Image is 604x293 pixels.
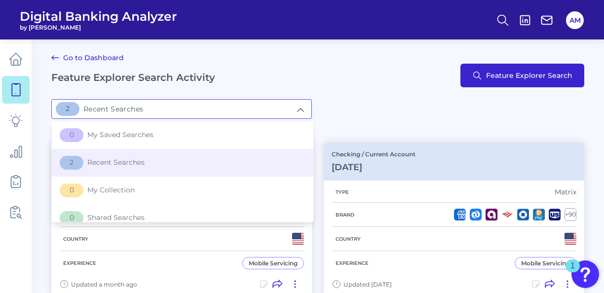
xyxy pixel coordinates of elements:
[332,189,353,195] h5: Type
[60,128,83,142] span: 0
[566,11,584,29] button: AM
[332,260,373,266] h5: Experience
[332,150,415,158] p: Checking / Current Account
[332,236,365,242] h5: Country
[486,72,572,79] span: Feature Explorer Search
[570,266,575,279] div: 1
[249,259,298,267] div: Mobile Servicing
[60,183,83,197] span: 0
[60,156,145,170] span: Recent Searches
[555,187,576,196] div: Matrix
[20,9,177,24] span: Digital Banking Analyzer
[51,72,215,83] h2: Feature Explorer Search Activity
[60,211,145,225] span: Shared Searches
[71,281,137,288] span: Updated a month ago
[60,211,83,225] span: 0
[60,156,83,170] span: 2
[60,128,153,142] span: My Saved Searches
[51,52,124,64] a: Go to Dashboard
[565,208,576,221] div: + 90
[59,236,92,242] h5: Country
[59,260,100,266] h5: Experience
[60,183,135,197] span: My Collection
[571,260,599,288] button: Open Resource Center, 1 new notification
[20,24,177,31] span: by [PERSON_NAME]
[343,281,392,288] span: Updated [DATE]
[332,162,415,173] h3: [DATE]
[332,212,358,218] h5: Brand
[460,64,584,87] button: Feature Explorer Search
[521,259,570,267] div: Mobile Servicing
